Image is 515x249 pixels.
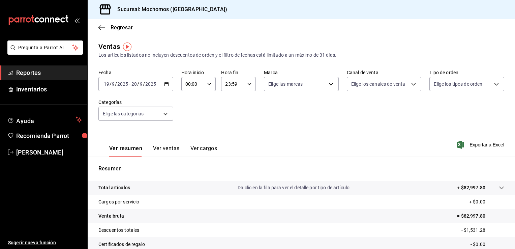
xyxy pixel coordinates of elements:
input: ---- [117,81,128,87]
button: Pregunta a Parrot AI [7,40,83,55]
span: / [110,81,112,87]
span: Elige las categorías [103,110,144,117]
input: -- [112,81,115,87]
input: ---- [145,81,156,87]
span: Elige las marcas [268,81,303,87]
span: Elige los canales de venta [351,81,405,87]
input: -- [103,81,110,87]
label: Fecha [98,70,173,75]
button: Ver ventas [153,145,180,157]
button: open_drawer_menu [74,18,80,23]
p: - $0.00 [471,241,504,248]
span: Sugerir nueva función [8,239,82,246]
span: / [143,81,145,87]
label: Hora inicio [181,70,216,75]
span: / [115,81,117,87]
span: [PERSON_NAME] [16,148,82,157]
p: - $1,531.28 [461,227,504,234]
p: Cargos por servicio [98,198,140,205]
div: Ventas [98,41,120,52]
h3: Sucursal: Mochomos ([GEOGRAPHIC_DATA]) [112,5,227,13]
p: = $82,997.80 [457,213,504,220]
span: Inventarios [16,85,82,94]
p: + $0.00 [469,198,504,205]
button: Ver resumen [109,145,142,157]
p: Certificados de regalo [98,241,145,248]
p: Da clic en la fila para ver el detalle por tipo de artículo [238,184,350,191]
label: Categorías [98,100,173,105]
label: Hora fin [221,70,256,75]
label: Marca [264,70,339,75]
input: -- [131,81,137,87]
p: Descuentos totales [98,227,139,234]
span: Reportes [16,68,82,77]
span: Elige los tipos de orden [434,81,482,87]
span: - [129,81,130,87]
button: Ver cargos [190,145,217,157]
span: Ayuda [16,116,73,124]
span: / [137,81,139,87]
img: Tooltip marker [123,43,131,51]
p: Resumen [98,165,504,173]
span: Pregunta a Parrot AI [18,44,72,51]
a: Pregunta a Parrot AI [5,49,83,56]
input: -- [140,81,143,87]
div: navigation tabs [109,145,217,157]
span: Regresar [111,24,133,31]
p: + $82,997.80 [457,184,485,191]
span: Recomienda Parrot [16,131,82,140]
button: Exportar a Excel [458,141,504,149]
p: Venta bruta [98,213,124,220]
label: Canal de venta [347,70,422,75]
div: Los artículos listados no incluyen descuentos de orden y el filtro de fechas está limitado a un m... [98,52,504,59]
label: Tipo de orden [429,70,504,75]
p: Total artículos [98,184,130,191]
button: Regresar [98,24,133,31]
